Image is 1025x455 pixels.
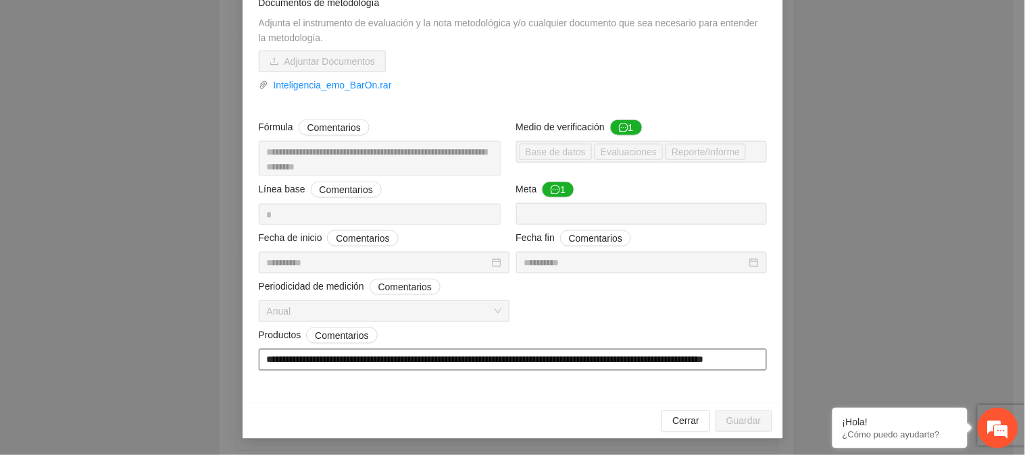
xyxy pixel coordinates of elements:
[619,123,628,134] span: message
[516,182,575,198] span: Meta
[222,7,254,39] div: Minimizar ventana de chat en vivo
[267,301,501,321] span: Anual
[7,308,257,355] textarea: Escriba su mensaje y pulse “Intro”
[526,144,586,159] span: Base de datos
[259,51,386,72] button: uploadAdjuntar Documentos
[306,327,377,344] button: Productos
[259,80,268,90] span: paper-clip
[672,414,699,429] span: Cerrar
[259,279,441,295] span: Periodicidad de medición
[320,182,373,197] span: Comentarios
[370,279,441,295] button: Periodicidad de medición
[666,144,746,160] span: Reporte/Informe
[520,144,593,160] span: Base de datos
[551,185,560,196] span: message
[259,327,378,344] span: Productos
[259,56,386,67] span: uploadAdjuntar Documentos
[672,144,740,159] span: Reporte/Informe
[843,417,957,427] div: ¡Hola!
[516,230,632,246] span: Fecha fin
[843,429,957,439] p: ¿Cómo puedo ayudarte?
[560,230,631,246] button: Fecha fin
[315,328,368,343] span: Comentarios
[259,230,399,246] span: Fecha de inicio
[327,230,398,246] button: Fecha de inicio
[311,182,382,198] button: Línea base
[542,182,574,198] button: Meta
[716,410,772,432] button: Guardar
[569,231,622,246] span: Comentarios
[259,18,758,43] span: Adjunta el instrumento de evaluación y la nota metodológica y/o cualquier documento que sea neces...
[307,120,361,135] span: Comentarios
[336,231,389,246] span: Comentarios
[378,279,432,294] span: Comentarios
[601,144,657,159] span: Evaluaciones
[70,69,227,86] div: Chatee con nosotros ahora
[268,78,767,92] a: Inteligencia_emo_BarOn.rar
[299,119,370,136] button: Fórmula
[516,119,643,136] span: Medio de verificación
[595,144,663,160] span: Evaluaciones
[259,182,382,198] span: Línea base
[610,119,643,136] button: Medio de verificación
[661,410,710,432] button: Cerrar
[259,119,370,136] span: Fórmula
[78,150,186,286] span: Estamos en línea.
